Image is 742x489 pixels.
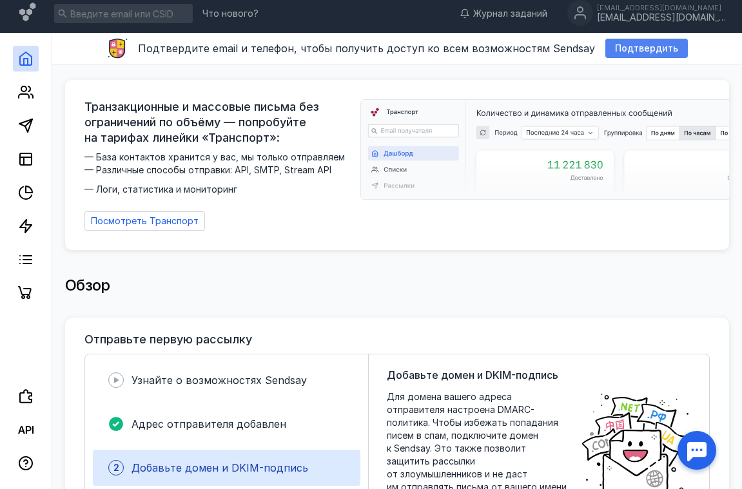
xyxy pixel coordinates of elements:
[473,7,547,20] span: Журнал заданий
[605,39,688,58] button: Подтвердить
[597,12,726,23] div: [EMAIL_ADDRESS][DOMAIN_NAME]
[387,367,558,383] span: Добавьте домен и DKIM-подпись
[84,211,205,231] a: Посмотреть Транспорт
[54,4,193,23] input: Введите email или CSID
[84,151,353,196] span: — База контактов хранится у вас, мы только отправляем — Различные способы отправки: API, SMTP, St...
[453,7,554,20] a: Журнал заданий
[91,216,199,227] span: Посмотреть Транспорт
[597,4,726,12] div: [EMAIL_ADDRESS][DOMAIN_NAME]
[84,99,353,146] span: Транзакционные и массовые письма без ограничений по объёму — попробуйте на тарифах линейки «Транс...
[113,461,119,474] span: 2
[202,9,259,18] span: Что нового?
[138,42,595,55] span: Подтвердите email и телефон, чтобы получить доступ ко всем возможностям Sendsay
[132,374,307,387] span: Узнайте о возможностях Sendsay
[84,333,252,346] h3: Отправьте первую рассылку
[132,461,308,474] span: Добавьте домен и DKIM-подпись
[196,9,265,18] a: Что нового?
[615,43,678,54] span: Подтвердить
[65,276,110,294] span: Обзор
[132,417,286,430] span: Адрес отправителя добавлен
